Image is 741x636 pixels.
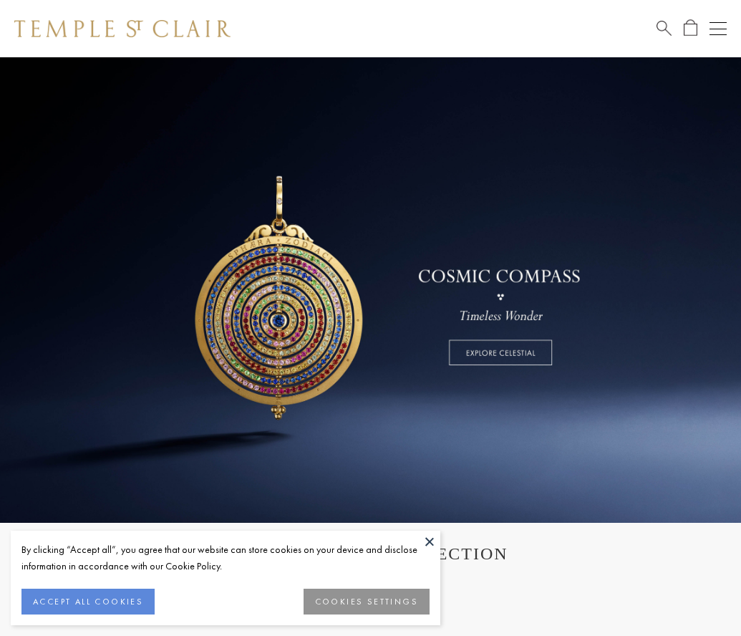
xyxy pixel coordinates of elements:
img: Temple St. Clair [14,20,231,37]
a: Open Shopping Bag [684,19,697,37]
a: Search [657,19,672,37]
div: By clicking “Accept all”, you agree that our website can store cookies on your device and disclos... [21,541,430,574]
button: ACCEPT ALL COOKIES [21,589,155,615]
button: Open navigation [709,20,727,37]
button: COOKIES SETTINGS [304,589,430,615]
